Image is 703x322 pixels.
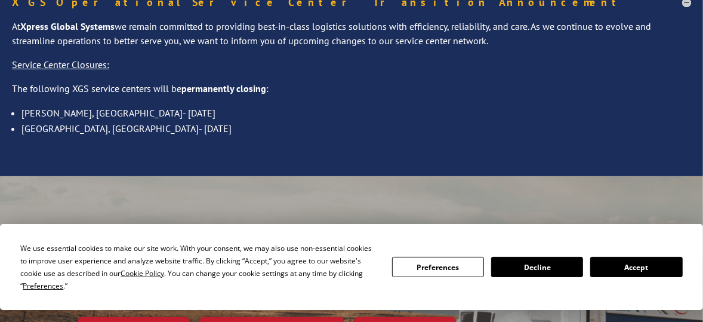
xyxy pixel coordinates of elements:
strong: permanently closing [181,82,266,94]
p: The following XGS service centers will be : [12,82,691,106]
span: Cookie Policy [121,268,164,278]
strong: Xpress Global Systems [20,20,115,32]
li: [GEOGRAPHIC_DATA], [GEOGRAPHIC_DATA]- [DATE] [21,121,691,136]
div: We use essential cookies to make our site work. With your consent, we may also use non-essential ... [20,242,377,292]
li: [PERSON_NAME], [GEOGRAPHIC_DATA]- [DATE] [21,105,691,121]
span: Preferences [23,281,63,291]
b: Visibility, transparency, and control for your entire supply chain. [78,222,504,294]
button: Accept [590,257,682,277]
button: Preferences [392,257,484,277]
button: Decline [491,257,583,277]
p: At we remain committed to providing best-in-class logistics solutions with efficiency, reliabilit... [12,20,691,58]
u: Service Center Closures: [12,59,109,70]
